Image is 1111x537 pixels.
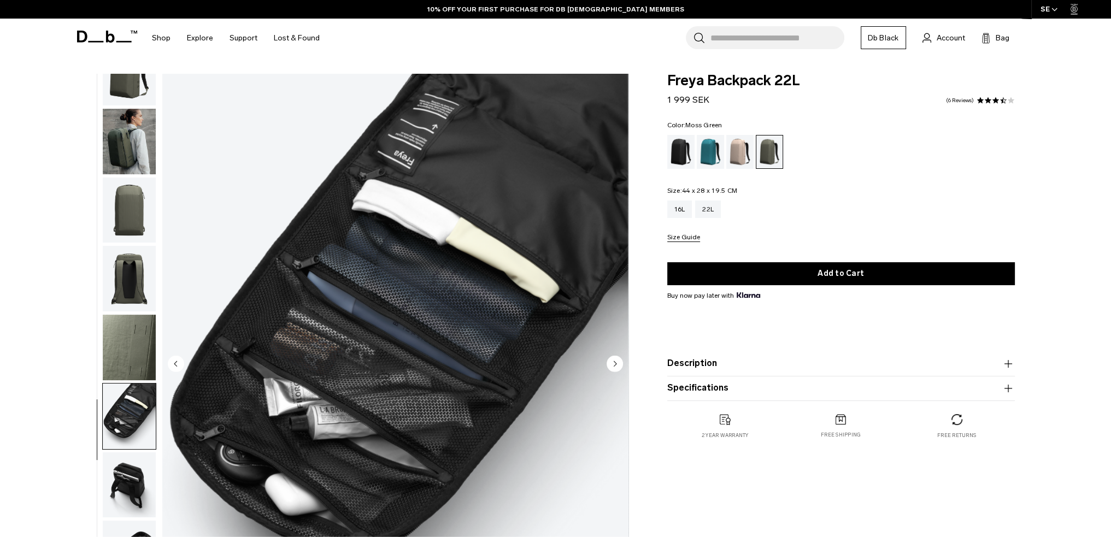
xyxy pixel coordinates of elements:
a: Lost & Found [274,19,320,57]
img: Freya Backpack 22L Moss Green [103,178,156,243]
span: Buy now pay later with [667,291,760,300]
a: Account [922,31,965,44]
a: Fogbow Beige [726,135,754,169]
a: 10% OFF YOUR FIRST PURCHASE FOR DB [DEMOGRAPHIC_DATA] MEMBERS [427,4,684,14]
span: 1 999 SEK [667,95,709,105]
span: 44 x 28 x 19.5 CM [682,187,737,194]
a: Support [230,19,257,57]
button: Next slide [607,355,623,374]
p: Free shipping [821,431,861,439]
img: Freya Backpack 22L Moss Green [103,452,156,518]
span: Freya Backpack 22L [667,74,1015,88]
button: Previous slide [168,355,184,374]
a: Midnight Teal [697,135,724,169]
legend: Size: [667,187,738,194]
a: Explore [187,19,213,57]
button: Freya Backpack 22L Moss Green [102,108,156,175]
span: Account [937,32,965,44]
p: 2 year warranty [702,432,749,439]
span: Moss Green [685,121,722,129]
button: Freya Backpack 22L Moss Green [102,452,156,518]
legend: Color: [667,122,722,128]
nav: Main Navigation [144,19,328,57]
button: Description [667,357,1015,370]
a: Shop [152,19,171,57]
img: Freya Backpack 22L Moss Green [103,383,156,449]
p: Free returns [937,432,976,439]
span: Bag [996,32,1009,44]
a: 22L [695,200,721,218]
button: Freya Backpack 22L Moss Green [102,177,156,244]
img: {"height" => 20, "alt" => "Klarna"} [737,292,760,298]
button: Bag [981,31,1009,44]
img: Freya Backpack 22L Moss Green [103,109,156,174]
a: Black Out [667,135,695,169]
a: Moss Green [756,135,783,169]
button: Add to Cart [667,262,1015,285]
button: Freya Backpack 22L Moss Green [102,245,156,312]
img: Freya Backpack 22L Moss Green [103,315,156,380]
a: 6 reviews [946,98,974,103]
img: Freya Backpack 22L Moss Green [103,246,156,311]
a: 16L [667,200,692,218]
button: Freya Backpack 22L Moss Green [102,383,156,450]
button: Freya Backpack 22L Moss Green [102,314,156,381]
button: Size Guide [667,234,700,242]
a: Db Black [861,26,906,49]
button: Specifications [667,382,1015,395]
